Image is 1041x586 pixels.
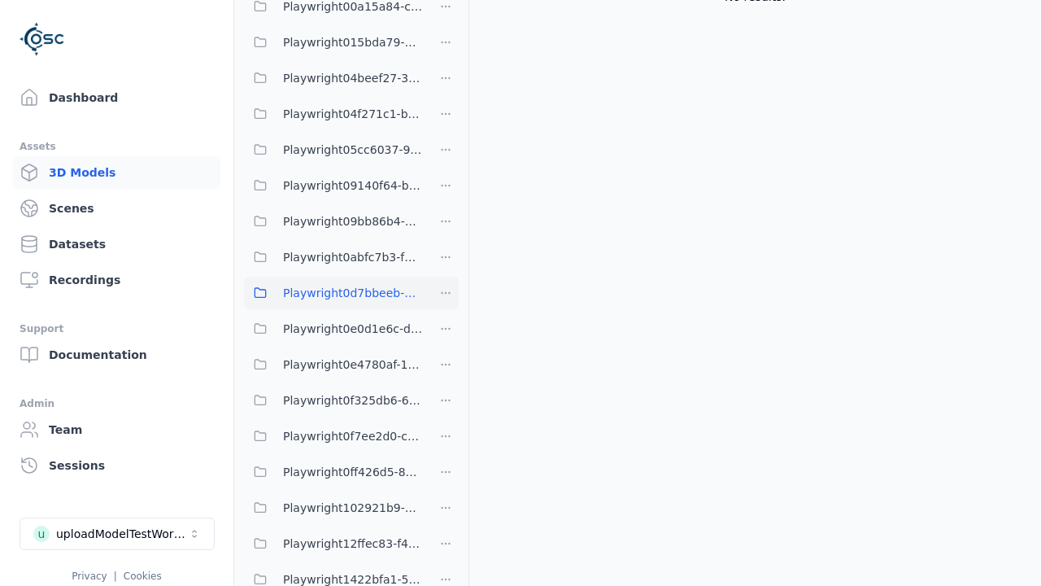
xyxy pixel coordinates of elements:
[244,133,423,166] button: Playwright05cc6037-9b74-4704-86c6-3ffabbdece83
[20,394,214,413] div: Admin
[244,62,423,94] button: Playwright04beef27-33ad-4b39-a7ba-e3ff045e7193
[283,498,423,518] span: Playwright102921b9-1149-4d9c-9edd-db6c5262df89
[283,462,423,482] span: Playwright0ff426d5-887e-47ce-9e83-c6f549f6a63f
[20,319,214,339] div: Support
[283,140,423,160] span: Playwright05cc6037-9b74-4704-86c6-3ffabbdece83
[244,241,423,273] button: Playwright0abfc7b3-fdbd-438a-9097-bdc709c88d01
[283,534,423,553] span: Playwright12ffec83-f487-4db3-b376-c4845fb814dc
[56,526,188,542] div: uploadModelTestWorkspace
[283,176,423,195] span: Playwright09140f64-bfed-4894-9ae1-f5b1e6c36039
[244,205,423,238] button: Playwright09bb86b4-7f88-4a8f-8ea8-a4c9412c995e
[244,384,423,417] button: Playwright0f325db6-6c4b-4947-9a8f-f4487adedf2c
[33,526,50,542] div: u
[20,16,65,62] img: Logo
[244,492,423,524] button: Playwright102921b9-1149-4d9c-9edd-db6c5262df89
[283,426,423,446] span: Playwright0f7ee2d0-cebf-4840-a756-5a7a26222786
[13,81,220,114] a: Dashboard
[114,571,117,582] span: |
[13,192,220,225] a: Scenes
[283,33,423,52] span: Playwright015bda79-70a0-409c-99cb-1511bab16c94
[283,68,423,88] span: Playwright04beef27-33ad-4b39-a7ba-e3ff045e7193
[283,355,423,374] span: Playwright0e4780af-1c2a-492e-901c-6880da17528a
[13,449,220,482] a: Sessions
[283,104,423,124] span: Playwright04f271c1-b936-458c-b5f6-36ca6337f11a
[244,456,423,488] button: Playwright0ff426d5-887e-47ce-9e83-c6f549f6a63f
[13,264,220,296] a: Recordings
[20,137,214,156] div: Assets
[13,156,220,189] a: 3D Models
[244,169,423,202] button: Playwright09140f64-bfed-4894-9ae1-f5b1e6c36039
[283,247,423,267] span: Playwright0abfc7b3-fdbd-438a-9097-bdc709c88d01
[124,571,162,582] a: Cookies
[13,413,220,446] a: Team
[244,277,423,309] button: Playwright0d7bbeeb-1921-41c6-b931-af810e4ce19a
[244,313,423,345] button: Playwright0e0d1e6c-db5a-4244-b424-632341d2c1b4
[283,319,423,339] span: Playwright0e0d1e6c-db5a-4244-b424-632341d2c1b4
[244,26,423,59] button: Playwright015bda79-70a0-409c-99cb-1511bab16c94
[283,391,423,410] span: Playwright0f325db6-6c4b-4947-9a8f-f4487adedf2c
[20,518,215,550] button: Select a workspace
[244,420,423,453] button: Playwright0f7ee2d0-cebf-4840-a756-5a7a26222786
[244,348,423,381] button: Playwright0e4780af-1c2a-492e-901c-6880da17528a
[283,283,423,303] span: Playwright0d7bbeeb-1921-41c6-b931-af810e4ce19a
[13,228,220,260] a: Datasets
[283,212,423,231] span: Playwright09bb86b4-7f88-4a8f-8ea8-a4c9412c995e
[72,571,107,582] a: Privacy
[244,98,423,130] button: Playwright04f271c1-b936-458c-b5f6-36ca6337f11a
[244,527,423,560] button: Playwright12ffec83-f487-4db3-b376-c4845fb814dc
[13,339,220,371] a: Documentation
